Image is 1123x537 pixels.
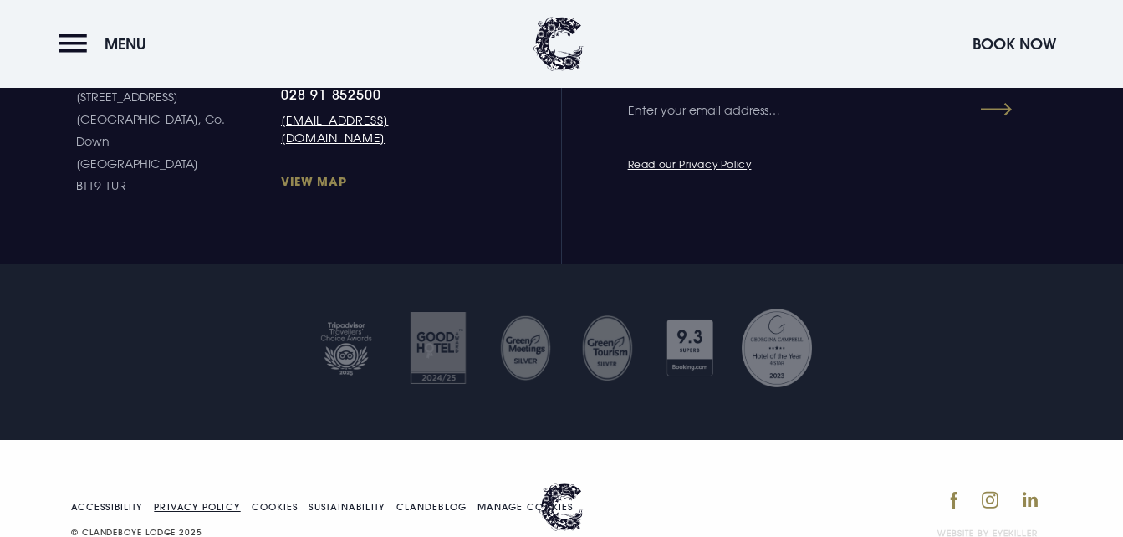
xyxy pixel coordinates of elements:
a: View Map [281,173,457,189]
img: Good hotel 24 25 2 [401,306,476,390]
img: LinkedIn [1023,492,1038,507]
button: Book Now [964,26,1064,62]
a: Privacy Policy [154,503,240,512]
input: Enter your email address… [628,86,1011,136]
img: Instagram [982,491,998,509]
button: Submit [952,95,1012,125]
a: Cookies [252,503,299,512]
a: [EMAIL_ADDRESS][DOMAIN_NAME] [281,111,457,146]
a: 028 91 852500 [281,86,457,103]
a: Clandeblog [396,503,467,512]
img: Clandeboye Lodge [533,17,584,71]
img: Facebook [950,491,957,509]
a: Accessibility [71,503,143,512]
img: Tripadvisor travellers choice 2025 [309,306,384,390]
a: Read our Privacy Policy [628,157,752,171]
button: Menu [59,26,155,62]
a: Manage your cookie settings. [477,503,573,512]
img: Untitled design 35 [498,315,551,381]
span: Menu [105,34,146,54]
img: Georgina Campbell Award 2023 [739,306,814,390]
p: [STREET_ADDRESS] [GEOGRAPHIC_DATA], Co. Down [GEOGRAPHIC_DATA] BT19 1UR [76,86,281,197]
img: Booking com 1 [657,306,723,390]
a: Sustainability [309,503,385,512]
img: GM SILVER TRANSPARENT [581,315,634,381]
